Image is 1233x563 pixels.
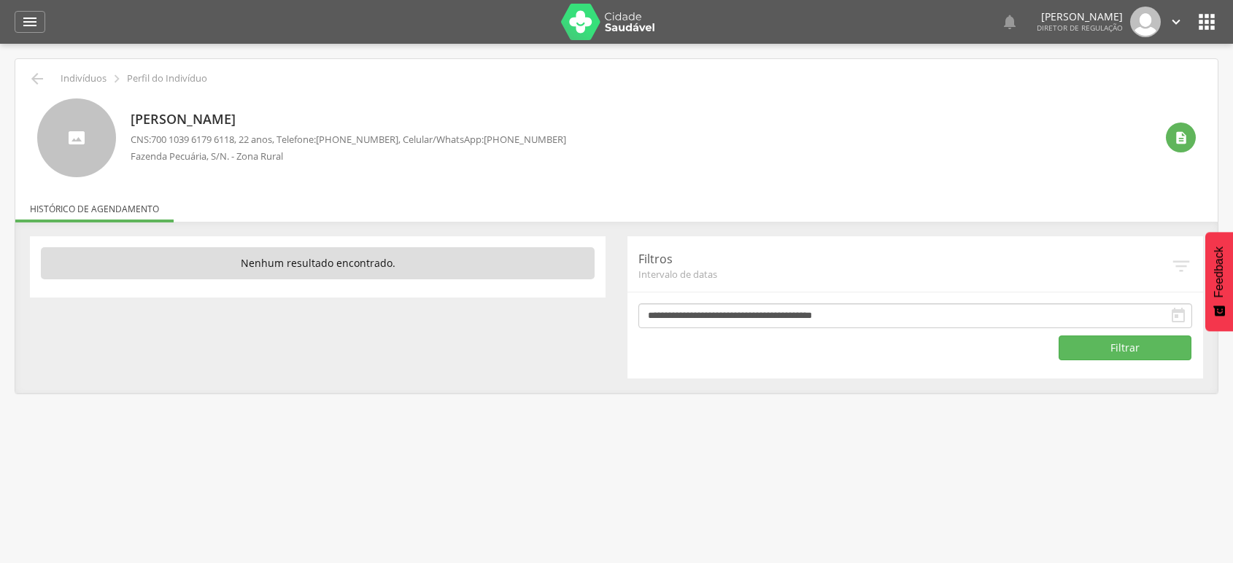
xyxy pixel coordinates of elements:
span: Diretor de regulação [1037,23,1123,33]
i:  [1170,255,1192,277]
p: [PERSON_NAME] [1037,12,1123,22]
span: [PHONE_NUMBER] [484,133,566,146]
p: Indivíduos [61,73,107,85]
a:  [1001,7,1019,37]
button: Feedback - Mostrar pesquisa [1205,232,1233,331]
i:  [1001,13,1019,31]
div: Ver histórico de cadastramento [1166,123,1196,152]
p: [PERSON_NAME] [131,110,566,129]
i:  [1174,131,1188,145]
a:  [1168,7,1184,37]
p: Nenhum resultado encontrado. [41,247,595,279]
a:  [15,11,45,33]
p: Filtros [638,251,1170,268]
button: Filtrar [1059,335,1191,360]
i:  [109,71,125,87]
p: Fazenda Pecuária, S/N. - Zona Rural [131,150,566,163]
span: 700 1039 6179 6118 [151,133,234,146]
span: Intervalo de datas [638,268,1170,281]
i:  [1170,307,1187,325]
i:  [1168,14,1184,30]
span: Feedback [1213,246,1226,298]
p: Perfil do Indivíduo [127,73,207,85]
p: CNS: , 22 anos, Telefone: , Celular/WhatsApp: [131,133,566,147]
i:  [21,13,39,31]
i:  [1195,10,1218,34]
span: [PHONE_NUMBER] [316,133,398,146]
i: Voltar [28,70,46,88]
